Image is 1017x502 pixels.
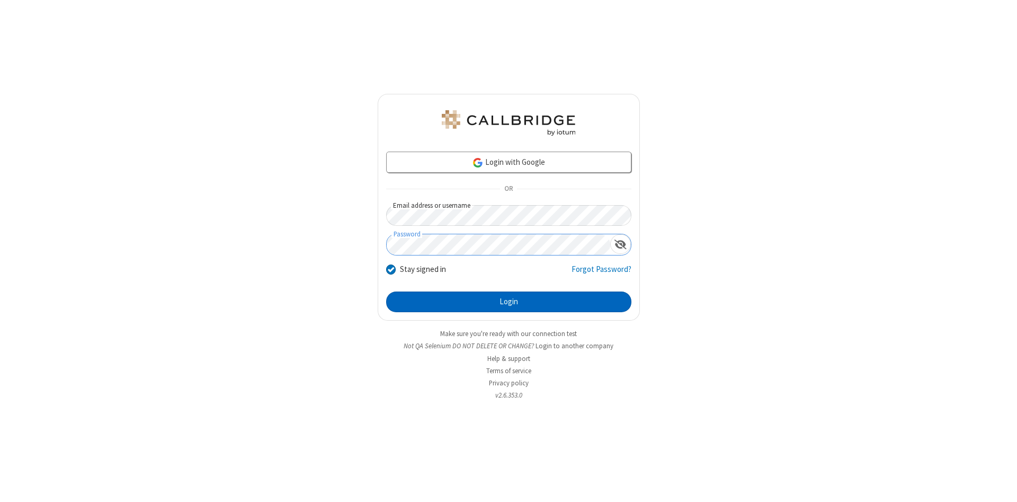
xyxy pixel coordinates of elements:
a: Privacy policy [489,378,529,387]
li: Not QA Selenium DO NOT DELETE OR CHANGE? [378,341,640,351]
a: Terms of service [486,366,531,375]
a: Forgot Password? [572,263,631,284]
a: Login with Google [386,152,631,173]
li: v2.6.353.0 [378,390,640,400]
div: Show password [610,234,631,254]
img: QA Selenium DO NOT DELETE OR CHANGE [440,110,577,136]
input: Email address or username [386,205,631,226]
img: google-icon.png [472,157,484,169]
a: Make sure you're ready with our connection test [440,329,577,338]
span: OR [500,182,517,197]
button: Login to another company [536,341,613,351]
a: Help & support [487,354,530,363]
input: Password [387,234,610,255]
label: Stay signed in [400,263,446,276]
button: Login [386,292,631,313]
